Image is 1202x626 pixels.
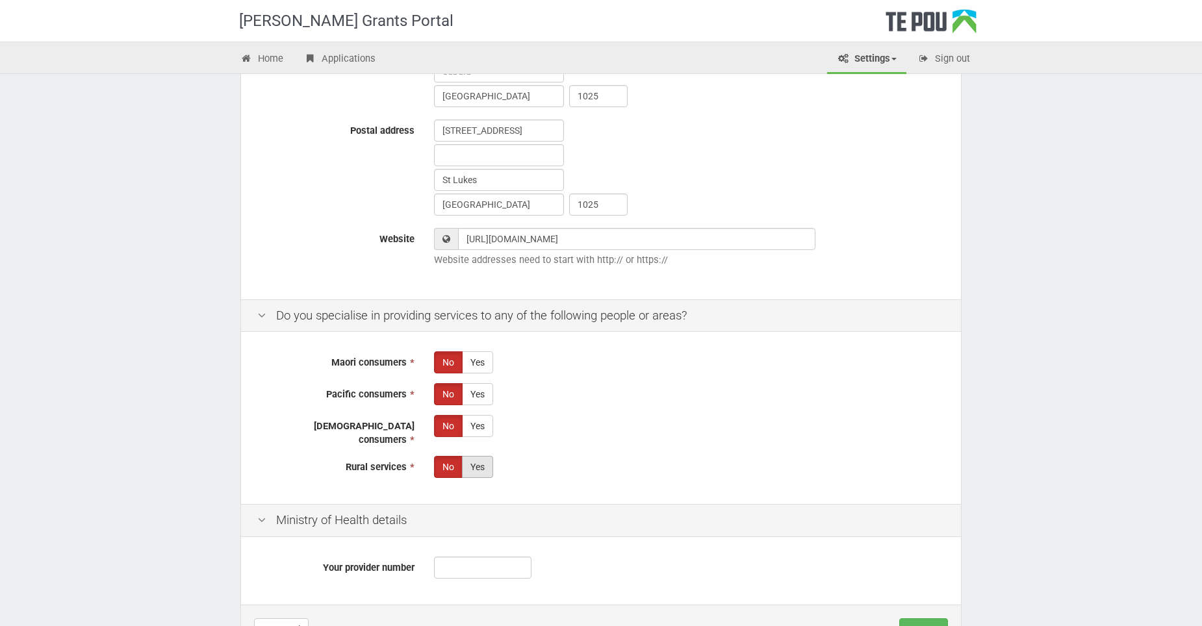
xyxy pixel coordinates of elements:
[434,253,945,267] p: Website addresses need to start with http:// or https://
[886,9,977,42] div: Te Pou Logo
[331,357,407,368] span: Maori consumers
[569,85,628,107] input: Post code
[241,299,961,332] div: Do you specialise in providing services to any of the following people or areas?
[231,45,293,74] a: Home
[462,415,493,437] label: Yes
[434,85,564,107] input: Town or city
[434,351,463,373] label: No
[314,420,415,445] span: [DEMOGRAPHIC_DATA] consumers
[434,383,463,405] label: No
[379,233,415,245] span: Website
[434,415,463,437] label: No
[569,194,628,216] input: Post code
[908,45,980,74] a: Sign out
[326,388,407,400] span: Pacific consumers
[294,45,385,74] a: Applications
[434,456,463,478] label: No
[462,456,493,478] label: Yes
[462,351,493,373] label: Yes
[827,45,906,74] a: Settings
[346,461,407,473] span: Rural services
[434,194,564,216] input: Town or city
[350,125,415,136] span: Postal address
[241,504,961,537] div: Ministry of Health details
[323,562,415,573] span: Your provider number
[434,169,564,191] input: Suburb
[462,383,493,405] label: Yes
